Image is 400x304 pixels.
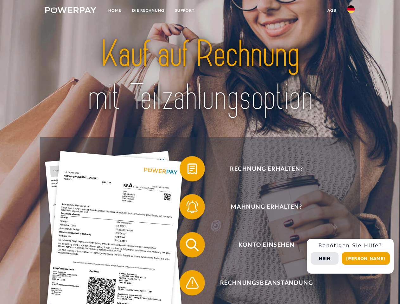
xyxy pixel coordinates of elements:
button: Rechnungsbeanstandung [180,270,344,295]
button: Mahnung erhalten? [180,194,344,219]
img: qb_search.svg [184,237,200,253]
span: Rechnung erhalten? [189,156,344,181]
a: agb [322,5,342,16]
a: Home [103,5,127,16]
button: Rechnung erhalten? [180,156,344,181]
span: Konto einsehen [189,232,344,257]
img: qb_warning.svg [184,275,200,291]
span: Mahnung erhalten? [189,194,344,219]
span: Rechnungsbeanstandung [189,270,344,295]
img: logo-powerpay-white.svg [45,7,96,13]
img: de [347,5,355,13]
a: DIE RECHNUNG [127,5,170,16]
img: qb_bill.svg [184,161,200,177]
button: [PERSON_NAME] [342,252,390,265]
h3: Benötigen Sie Hilfe? [311,243,390,249]
img: title-powerpay_de.svg [60,30,340,121]
a: SUPPORT [170,5,200,16]
button: Nein [311,252,339,265]
div: Schnellhilfe [307,239,394,274]
img: qb_bell.svg [184,199,200,215]
button: Konto einsehen [180,232,344,257]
